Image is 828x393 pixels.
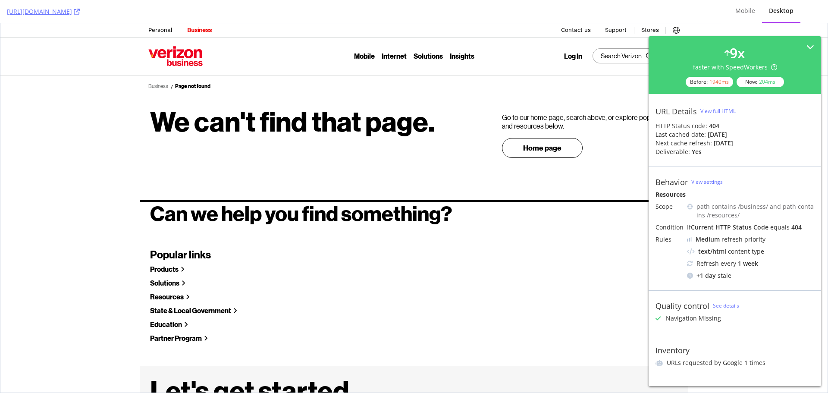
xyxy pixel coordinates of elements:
[175,60,210,66] a: Page not found
[502,90,677,107] p: Go to our home page, search above, or explore popular links and resources below.
[150,283,238,292] a: State & Local Government
[655,107,697,116] div: URL Details
[655,358,814,367] li: URLs requested by Google 1 times
[502,115,582,135] a: - Home page
[150,311,208,319] a: Partner Program
[714,139,733,148] div: [DATE]
[150,269,190,278] a: Resources
[696,235,720,244] div: Medium
[655,177,688,187] div: Behavior
[449,28,474,38] button: Insights Menu
[150,85,477,116] h1: We can't find that page.
[737,77,784,87] div: Now:
[686,77,733,87] div: Before:
[655,223,684,232] div: Condition
[759,78,775,85] div: 204 ms
[700,107,736,115] div: View full HTML
[7,7,80,16] a: [URL][DOMAIN_NAME]
[381,28,406,38] button: Internet Menu List
[655,202,684,211] div: Scope
[655,122,814,130] div: HTTP Status code:
[655,190,814,199] div: Resources
[709,122,719,130] strong: 404
[687,247,814,256] div: content type
[148,23,202,43] a: Verizon Business
[735,6,755,15] div: Mobile
[655,301,709,311] div: Quality control
[769,6,793,15] div: Desktop
[655,148,690,156] div: Deliverable:
[696,202,814,220] div: path contains /business/ and path contains /resources/
[691,178,723,185] a: View settings
[665,35,684,44] a: Cart Icon
[691,223,768,231] div: Current HTTP Status Code
[150,242,185,250] a: Products
[655,235,684,244] div: Rules
[687,271,814,280] div: stale
[692,148,702,156] div: Yes
[150,226,677,236] h4: Popular links
[150,297,188,305] a: Education
[413,28,442,38] button: Solutions Menu
[730,43,745,63] div: 9 x
[687,237,692,242] img: j32suk7ufU7viAAAAAElFTkSuQmCC
[655,139,712,148] div: Next cache refresh:
[148,58,210,68] ul: Breadcrumb
[696,271,716,280] div: + 1 day
[738,259,758,268] div: 1 week
[700,104,736,118] button: View full HTML
[709,78,729,85] div: 1940 ms
[665,23,684,42] button: Cart Icon
[354,28,374,38] button: Mobile Menu List
[791,223,802,231] div: 404
[655,346,690,355] div: Inventory
[564,23,582,38] a: Log In
[687,259,814,268] div: Refresh every
[148,60,168,66] a: Business
[150,353,460,380] h2: Let's get started.
[698,247,726,256] div: text/html
[150,179,460,200] h2: Can we help you find something?
[150,255,186,264] a: Solutions
[655,130,706,139] div: Last cached date:
[687,223,814,232] div: If
[713,302,739,309] a: See details
[708,130,727,139] div: [DATE]
[666,314,721,323] div: Navigation Missing
[770,223,790,231] div: equals
[693,63,777,72] div: faster with SpeedWorkers
[592,25,660,40] button: Search Verizon
[696,235,765,244] div: refresh priority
